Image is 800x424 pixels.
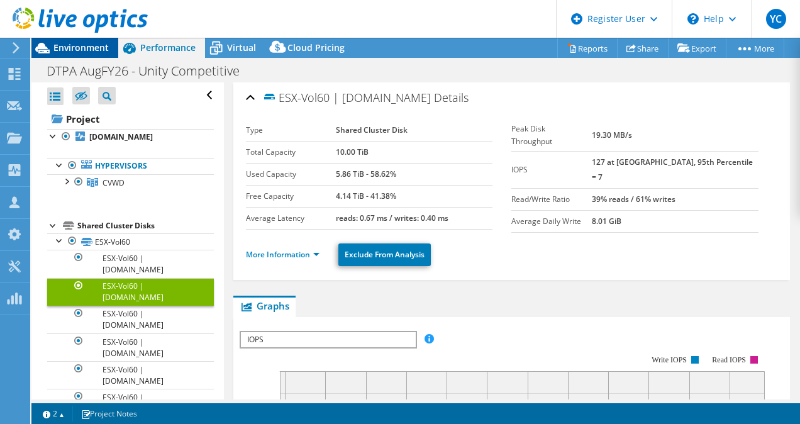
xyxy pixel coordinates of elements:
label: Peak Disk Throughput [511,123,592,148]
label: Total Capacity [246,146,336,159]
a: Share [617,38,669,58]
label: Read/Write Ratio [511,193,592,206]
span: ESX-Vol60 | [DOMAIN_NAME] [262,90,431,104]
a: More [726,38,784,58]
a: Exclude From Analysis [338,243,431,266]
span: YC [766,9,786,29]
a: CVWD [47,174,214,191]
span: IOPS [241,332,415,347]
span: Environment [53,42,109,53]
span: Cloud Pricing [287,42,345,53]
a: ESX-Vol60 | [DOMAIN_NAME] [47,250,214,277]
svg: \n [687,13,699,25]
b: 127 at [GEOGRAPHIC_DATA], 95th Percentile = 7 [592,157,753,182]
a: ESX-Vol60 [47,233,214,250]
span: CVWD [103,177,125,188]
a: ESX-Vol60 | [DOMAIN_NAME] [47,306,214,333]
a: ESX-Vol60 | [DOMAIN_NAME] [47,333,214,361]
a: ESX-Vol60 | [DOMAIN_NAME] [47,278,214,306]
a: 2 [34,406,73,421]
a: Project [47,109,214,129]
b: 8.01 GiB [592,216,621,226]
span: Details [434,90,469,105]
text: Write IOPS [652,355,687,364]
a: ESX-Vol60 | [DOMAIN_NAME] [47,361,214,389]
span: Performance [140,42,196,53]
b: 10.00 TiB [336,147,369,157]
a: [DOMAIN_NAME] [47,129,214,145]
a: Project Notes [72,406,146,421]
a: Reports [557,38,618,58]
label: Average Daily Write [511,215,592,228]
a: ESX-Vol60 | [DOMAIN_NAME] [47,389,214,416]
label: Average Latency [246,212,336,225]
a: Hypervisors [47,158,214,174]
b: Shared Cluster Disk [336,125,408,135]
label: Type [246,124,336,137]
span: Virtual [227,42,256,53]
div: Shared Cluster Disks [77,218,214,233]
span: Graphs [240,299,289,312]
label: Free Capacity [246,190,336,203]
b: 19.30 MB/s [592,130,632,140]
h1: DTPA AugFY26 - Unity Competitive [41,64,259,78]
label: Used Capacity [246,168,336,181]
b: 5.86 TiB - 58.62% [336,169,396,179]
a: More Information [246,249,319,260]
text: Read IOPS [712,355,746,364]
b: 39% reads / 61% writes [592,194,675,204]
b: 4.14 TiB - 41.38% [336,191,396,201]
b: [DOMAIN_NAME] [89,131,153,142]
b: reads: 0.67 ms / writes: 0.40 ms [336,213,448,223]
a: Export [668,38,726,58]
label: IOPS [511,164,592,176]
